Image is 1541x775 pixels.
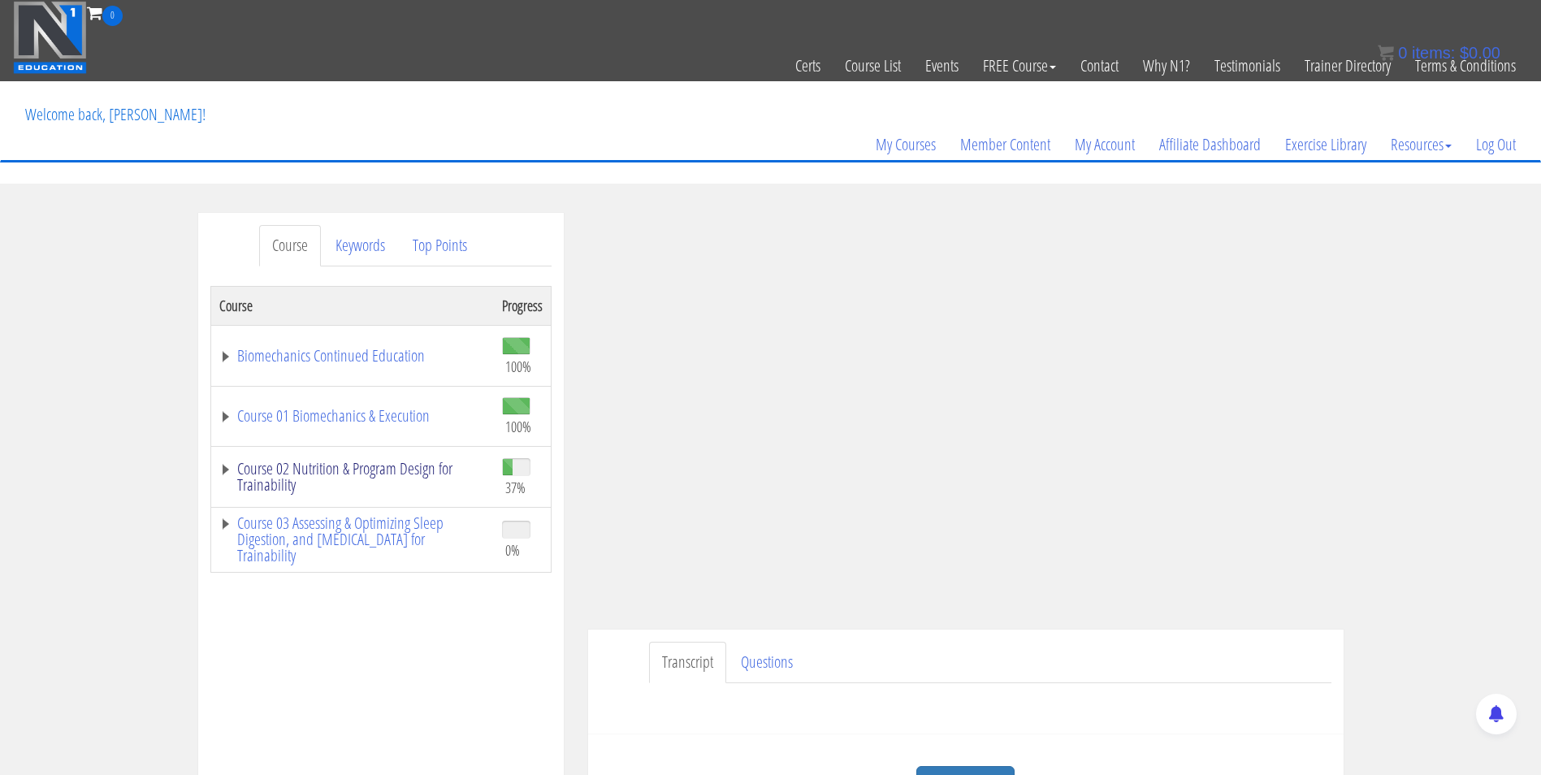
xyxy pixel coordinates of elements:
[1147,106,1273,184] a: Affiliate Dashboard
[649,642,726,683] a: Transcript
[219,515,486,564] a: Course 03 Assessing & Optimizing Sleep Digestion, and [MEDICAL_DATA] for Trainability
[13,82,218,147] p: Welcome back, [PERSON_NAME]!
[1131,26,1202,106] a: Why N1?
[1403,26,1528,106] a: Terms & Conditions
[1378,45,1394,61] img: icon11.png
[913,26,971,106] a: Events
[833,26,913,106] a: Course List
[1379,106,1464,184] a: Resources
[505,541,520,559] span: 0%
[1412,44,1455,62] span: items:
[1464,106,1528,184] a: Log Out
[400,225,480,266] a: Top Points
[864,106,948,184] a: My Courses
[102,6,123,26] span: 0
[505,418,531,435] span: 100%
[948,106,1063,184] a: Member Content
[210,286,494,325] th: Course
[1292,26,1403,106] a: Trainer Directory
[783,26,833,106] a: Certs
[259,225,321,266] a: Course
[13,1,87,74] img: n1-education
[505,357,531,375] span: 100%
[1460,44,1500,62] bdi: 0.00
[505,478,526,496] span: 37%
[1460,44,1469,62] span: $
[219,461,486,493] a: Course 02 Nutrition & Program Design for Trainability
[494,286,552,325] th: Progress
[219,408,486,424] a: Course 01 Biomechanics & Execution
[1202,26,1292,106] a: Testimonials
[322,225,398,266] a: Keywords
[219,348,486,364] a: Biomechanics Continued Education
[1398,44,1407,62] span: 0
[728,642,806,683] a: Questions
[971,26,1068,106] a: FREE Course
[87,2,123,24] a: 0
[1068,26,1131,106] a: Contact
[1378,44,1500,62] a: 0 items: $0.00
[1063,106,1147,184] a: My Account
[1273,106,1379,184] a: Exercise Library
